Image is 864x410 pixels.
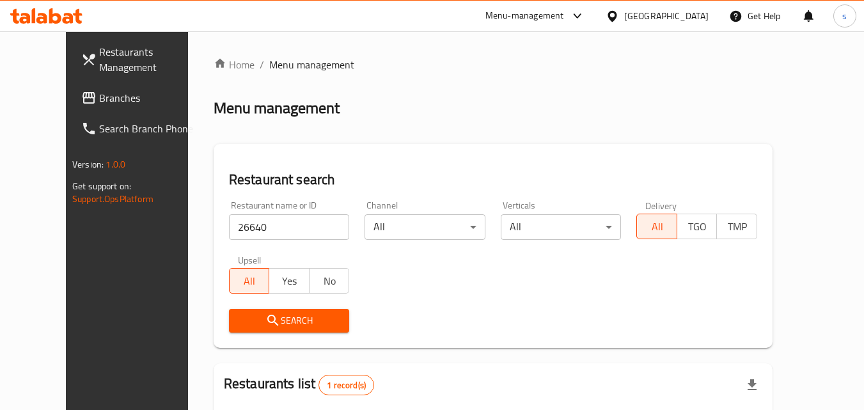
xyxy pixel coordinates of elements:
[229,309,350,333] button: Search
[318,375,374,395] div: Total records count
[71,83,210,113] a: Branches
[239,313,340,329] span: Search
[737,370,767,400] div: Export file
[274,272,304,290] span: Yes
[682,217,712,236] span: TGO
[260,57,264,72] li: /
[716,214,757,239] button: TMP
[235,272,265,290] span: All
[214,57,773,72] nav: breadcrumb
[99,44,200,75] span: Restaurants Management
[72,191,153,207] a: Support.OpsPlatform
[229,170,757,189] h2: Restaurant search
[319,379,373,391] span: 1 record(s)
[106,156,125,173] span: 1.0.0
[315,272,345,290] span: No
[501,214,622,240] div: All
[72,156,104,173] span: Version:
[722,217,752,236] span: TMP
[214,98,340,118] h2: Menu management
[642,217,672,236] span: All
[485,8,564,24] div: Menu-management
[269,268,310,294] button: Yes
[842,9,847,23] span: s
[71,36,210,83] a: Restaurants Management
[636,214,677,239] button: All
[229,214,350,240] input: Search for restaurant name or ID..
[71,113,210,144] a: Search Branch Phone
[99,90,200,106] span: Branches
[645,201,677,210] label: Delivery
[309,268,350,294] button: No
[677,214,718,239] button: TGO
[269,57,354,72] span: Menu management
[214,57,255,72] a: Home
[365,214,485,240] div: All
[224,374,374,395] h2: Restaurants list
[238,255,262,264] label: Upsell
[99,121,200,136] span: Search Branch Phone
[229,268,270,294] button: All
[624,9,709,23] div: [GEOGRAPHIC_DATA]
[72,178,131,194] span: Get support on:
